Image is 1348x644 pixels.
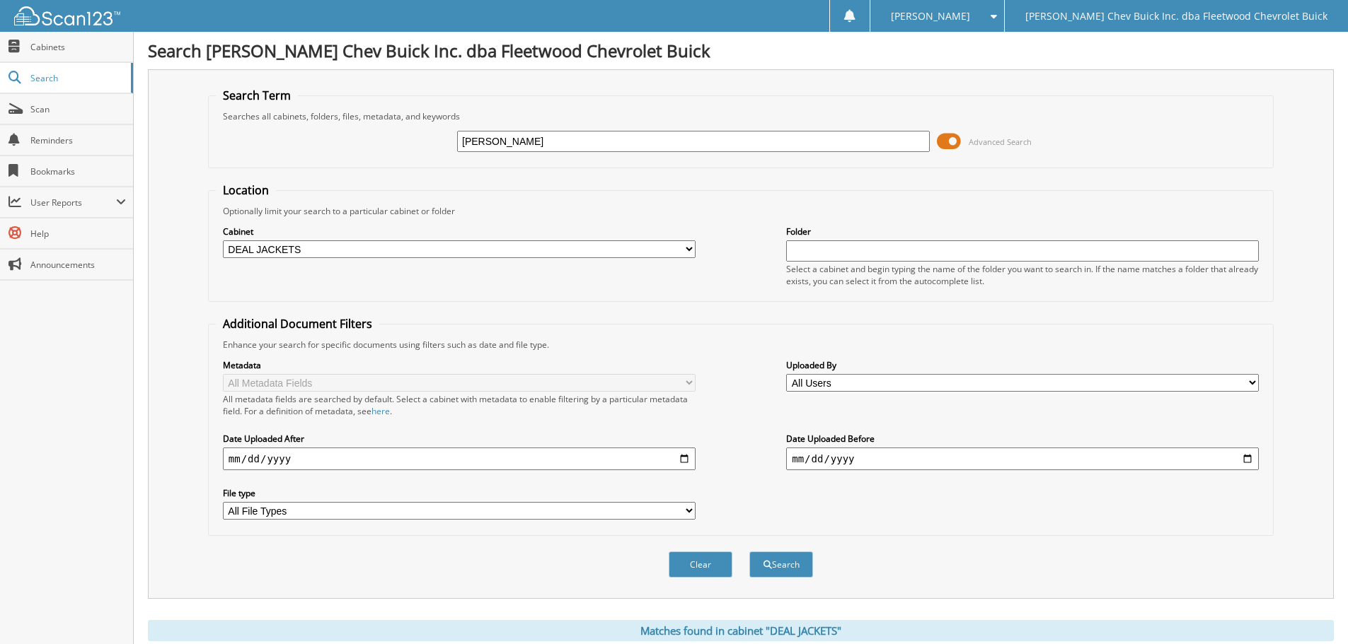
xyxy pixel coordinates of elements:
span: [PERSON_NAME] [891,12,970,21]
span: [PERSON_NAME] Chev Buick Inc. dba Fleetwood Chevrolet Buick [1025,12,1327,21]
span: User Reports [30,197,116,209]
a: here [371,405,390,417]
label: Folder [786,226,1259,238]
span: Bookmarks [30,165,126,177]
label: File type [223,487,696,499]
div: Select a cabinet and begin typing the name of the folder you want to search in. If the name match... [786,263,1259,287]
legend: Additional Document Filters [216,316,379,332]
button: Search [749,551,813,578]
span: Cabinets [30,41,126,53]
div: Searches all cabinets, folders, files, metadata, and keywords [216,110,1266,122]
img: scan123-logo-white.svg [14,6,120,25]
span: Announcements [30,259,126,271]
input: start [223,447,696,470]
label: Metadata [223,359,696,371]
label: Date Uploaded Before [786,433,1259,445]
span: Advanced Search [969,136,1032,147]
span: Search [30,72,124,84]
legend: Location [216,182,276,198]
div: Optionally limit your search to a particular cabinet or folder [216,205,1266,217]
legend: Search Term [216,88,298,103]
span: Help [30,228,126,240]
label: Date Uploaded After [223,433,696,445]
button: Clear [669,551,732,578]
input: end [786,447,1259,470]
div: Matches found in cabinet "DEAL JACKETS" [148,620,1334,641]
span: Reminders [30,134,126,146]
h1: Search [PERSON_NAME] Chev Buick Inc. dba Fleetwood Chevrolet Buick [148,39,1334,62]
div: Enhance your search for specific documents using filters such as date and file type. [216,339,1266,351]
label: Cabinet [223,226,696,238]
span: Scan [30,103,126,115]
div: All metadata fields are searched by default. Select a cabinet with metadata to enable filtering b... [223,393,696,417]
label: Uploaded By [786,359,1259,371]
